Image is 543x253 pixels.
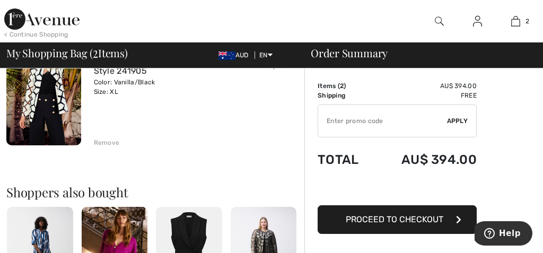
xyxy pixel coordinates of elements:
[374,142,477,178] td: AU$ 394.00
[526,16,529,26] span: 2
[93,45,98,59] span: 2
[94,53,241,76] a: Geometric Pattern Hip-Length Coat Style 241905
[346,214,443,224] span: Proceed to Checkout
[218,51,253,59] span: AUD
[94,138,120,147] div: Remove
[318,105,447,137] input: Promo code
[435,15,444,28] img: search the website
[6,33,81,145] img: Geometric Pattern Hip-Length Coat Style 241905
[318,205,477,234] button: Proceed to Checkout
[6,186,304,198] h2: Shoppers also bought
[475,221,532,248] iframe: Opens a widget where you can find more information
[497,15,534,28] a: 2
[6,48,128,58] span: My Shopping Bag ( Items)
[511,15,520,28] img: My Bag
[4,8,80,30] img: 1ère Avenue
[4,30,68,39] div: < Continue Shopping
[218,51,235,60] img: Australian Dollar
[340,82,344,90] span: 2
[318,178,477,202] iframe: PayPal
[298,48,537,58] div: Order Summary
[374,81,477,91] td: AU$ 394.00
[447,116,468,126] span: Apply
[473,15,482,28] img: My Info
[259,60,296,71] s: AU$ 359
[374,91,477,100] td: Free
[318,81,374,91] td: Items ( )
[94,77,259,97] div: Color: Vanilla/Black Size: XL
[318,142,374,178] td: Total
[259,51,273,59] span: EN
[318,91,374,100] td: Shipping
[465,15,491,28] a: Sign In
